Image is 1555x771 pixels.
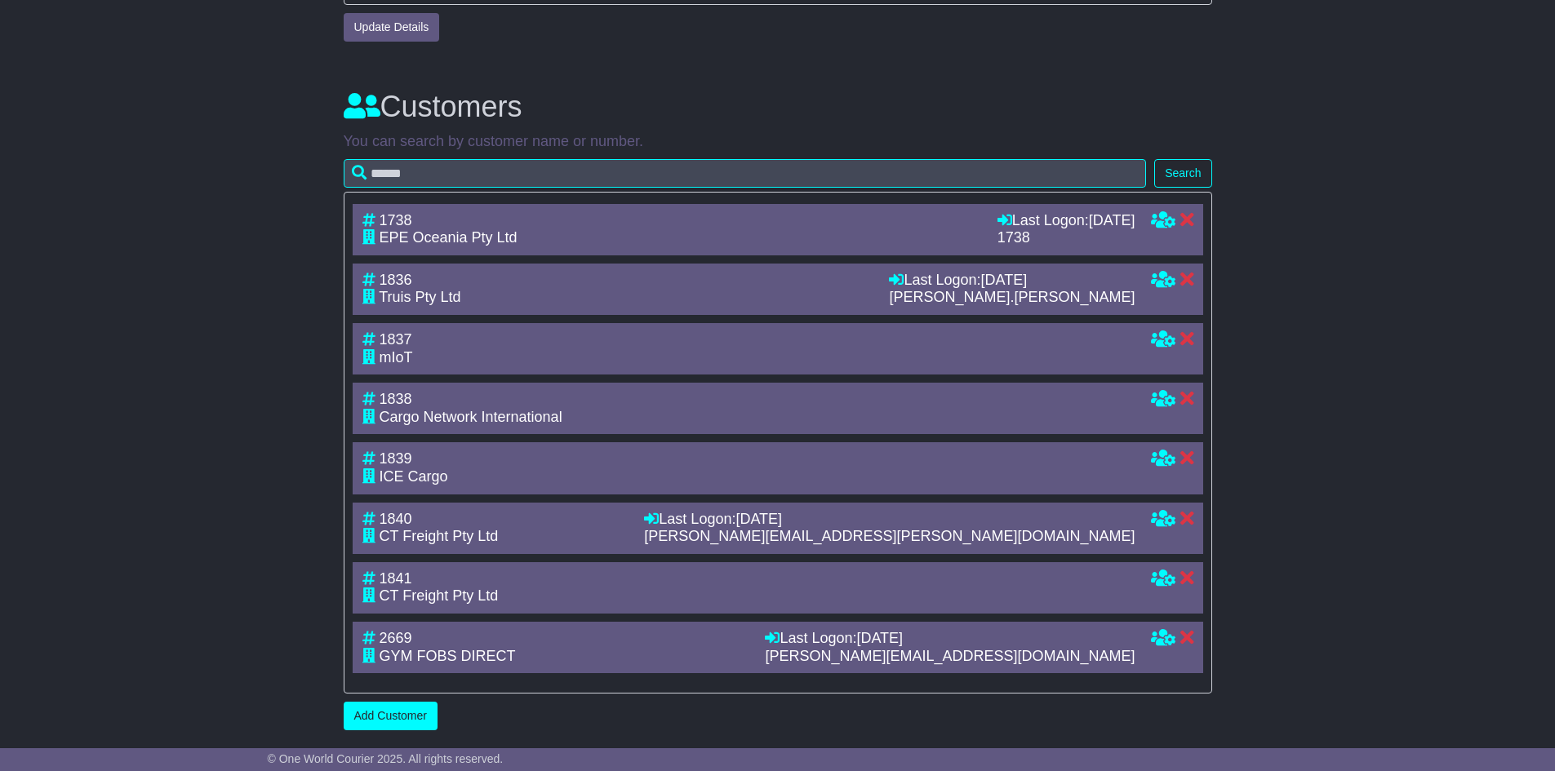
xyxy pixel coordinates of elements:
span: mIoT [380,349,413,366]
span: 1738 [380,212,412,228]
div: Last Logon: [889,272,1135,290]
h3: Customers [344,91,1212,123]
span: ICE Cargo [380,468,448,485]
div: Last Logon: [765,630,1135,648]
div: [PERSON_NAME][EMAIL_ADDRESS][PERSON_NAME][DOMAIN_NAME] [644,528,1135,546]
span: [DATE] [1089,212,1135,228]
span: GYM FOBS DIRECT [380,648,516,664]
span: CT Freight Pty Ltd [380,528,499,544]
span: 1838 [380,391,412,407]
span: 1840 [380,511,412,527]
a: Add Customer [344,702,438,730]
p: You can search by customer name or number. [344,133,1212,151]
span: [DATE] [856,630,903,646]
span: 1836 [380,272,412,288]
span: © One World Courier 2025. All rights reserved. [268,752,504,765]
div: Last Logon: [644,511,1135,529]
span: 2669 [380,630,412,646]
div: [PERSON_NAME][EMAIL_ADDRESS][DOMAIN_NAME] [765,648,1135,666]
span: 1839 [380,450,412,467]
div: Last Logon: [997,212,1135,230]
span: 1837 [380,331,412,348]
span: CT Freight Pty Ltd [380,587,499,604]
div: [PERSON_NAME].[PERSON_NAME] [889,289,1135,307]
span: [DATE] [980,272,1027,288]
button: Search [1154,159,1211,188]
span: Cargo Network International [380,409,562,425]
span: 1841 [380,570,412,587]
button: Update Details [344,13,440,42]
span: Truis Pty Ltd [379,289,460,305]
div: 1738 [997,229,1135,247]
span: [DATE] [735,511,782,527]
span: EPE Oceania Pty Ltd [380,229,518,246]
